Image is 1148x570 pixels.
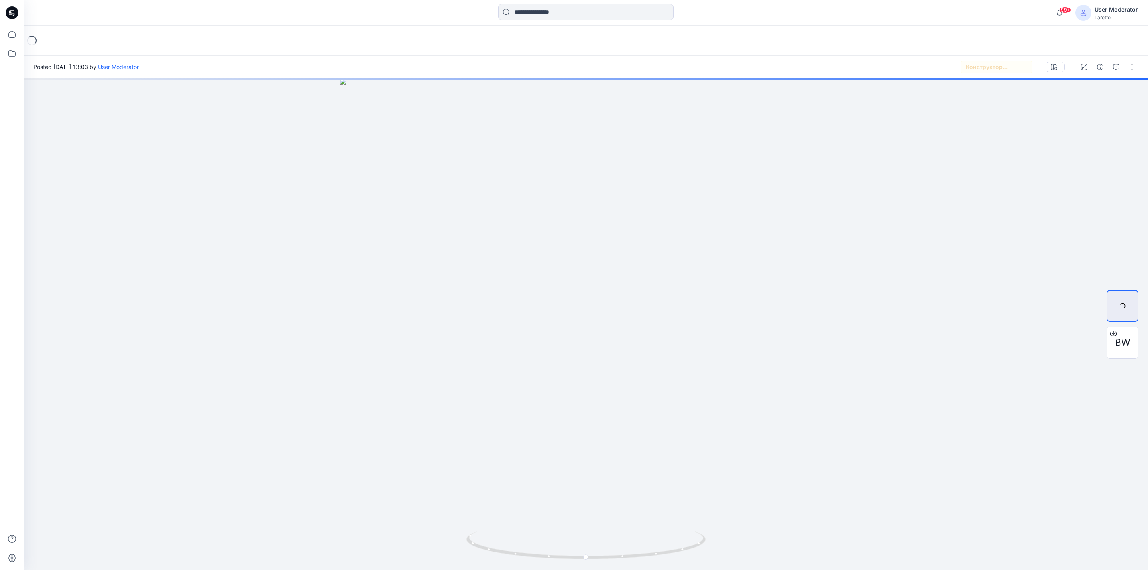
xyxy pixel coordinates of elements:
[33,63,139,71] span: Posted [DATE] 13:03 by
[98,63,139,70] a: User Moderator
[1095,5,1138,14] div: User Moderator
[1059,7,1071,13] span: 99+
[1080,10,1087,16] svg: avatar
[1094,61,1107,73] button: Details
[1115,335,1130,350] span: BW
[1095,14,1138,20] div: Laretto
